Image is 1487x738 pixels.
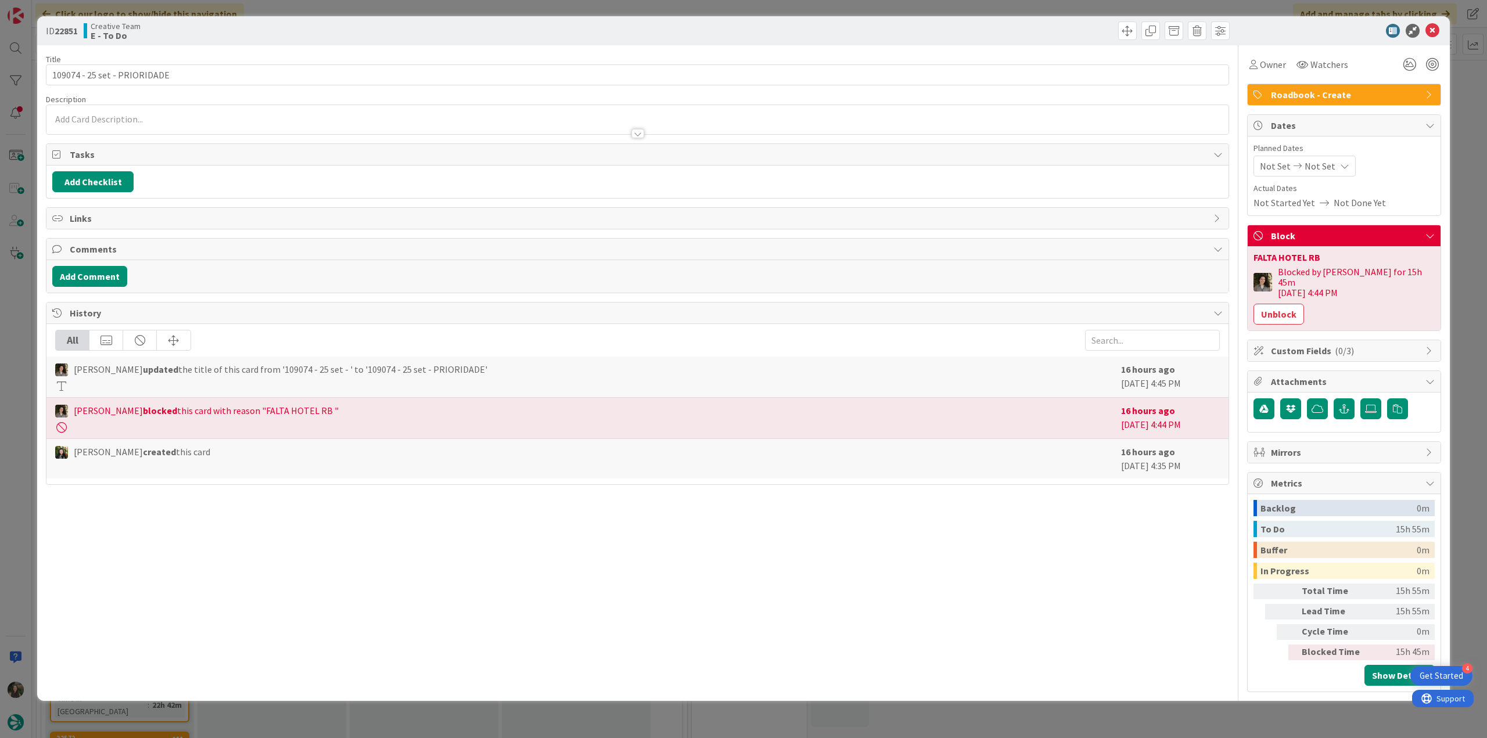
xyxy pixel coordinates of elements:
button: Show Details [1364,665,1435,686]
div: 4 [1462,663,1472,674]
div: 15h 45m [1370,645,1429,660]
span: Not Set [1305,159,1335,173]
div: 15h 55m [1370,584,1429,599]
div: 0m [1417,500,1429,516]
span: Dates [1271,118,1420,132]
div: Lead Time [1302,604,1366,620]
div: To Do [1260,521,1396,537]
span: Not Started Yet [1253,196,1315,210]
span: [PERSON_NAME] this card with reason "FALTA HOTEL RB " [74,404,339,417]
div: [DATE] 4:45 PM [1121,362,1220,391]
input: Search... [1085,330,1220,351]
img: MS [1253,273,1272,291]
span: ( 0/3 ) [1335,345,1354,357]
span: History [70,306,1208,320]
span: Actual Dates [1253,182,1435,195]
button: Unblock [1253,304,1304,325]
button: Add Comment [52,266,127,287]
div: Buffer [1260,542,1417,558]
div: [DATE] 4:44 PM [1121,404,1220,433]
div: Total Time [1302,584,1366,599]
img: MS [55,405,68,417]
b: E - To Do [91,31,141,40]
b: 16 hours ago [1121,405,1175,416]
span: Not Set [1260,159,1291,173]
span: Links [70,211,1208,225]
span: [PERSON_NAME] this card [74,445,210,459]
span: Watchers [1310,57,1348,71]
div: Cycle Time [1302,624,1366,640]
span: Tasks [70,147,1208,161]
b: 16 hours ago [1121,363,1175,375]
span: Not Done Yet [1334,196,1386,210]
span: Description [46,94,86,105]
img: MS [55,363,68,376]
span: Owner [1260,57,1286,71]
div: Blocked Time [1302,645,1366,660]
span: ID [46,24,78,38]
div: 15h 55m [1396,521,1429,537]
div: In Progress [1260,563,1417,579]
div: FALTA HOTEL RB [1253,253,1435,262]
span: Custom Fields [1271,344,1420,358]
div: Blocked by [PERSON_NAME] for 15h 45m [DATE] 4:44 PM [1278,267,1435,298]
div: 0m [1417,542,1429,558]
div: Get Started [1420,670,1463,682]
input: type card name here... [46,64,1229,85]
img: BC [55,446,68,459]
b: created [143,446,176,458]
div: All [56,330,89,350]
div: 15h 55m [1370,604,1429,620]
span: Creative Team [91,21,141,31]
span: Comments [70,242,1208,256]
span: [PERSON_NAME] the title of this card from '109074 - 25 set - ' to '109074 - 25 set - PRIORIDADE' [74,362,487,376]
div: Backlog [1260,500,1417,516]
button: Add Checklist [52,171,134,192]
span: Planned Dates [1253,142,1435,154]
div: [DATE] 4:35 PM [1121,445,1220,473]
div: 0m [1370,624,1429,640]
label: Title [46,54,61,64]
span: Attachments [1271,375,1420,388]
b: 22851 [55,25,78,37]
span: Block [1271,229,1420,243]
div: Open Get Started checklist, remaining modules: 4 [1410,666,1472,686]
b: blocked [143,405,177,416]
span: Metrics [1271,476,1420,490]
span: Support [24,2,53,16]
div: 0m [1417,563,1429,579]
span: Roadbook - Create [1271,88,1420,102]
b: updated [143,363,178,375]
b: 16 hours ago [1121,446,1175,458]
span: Mirrors [1271,445,1420,459]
